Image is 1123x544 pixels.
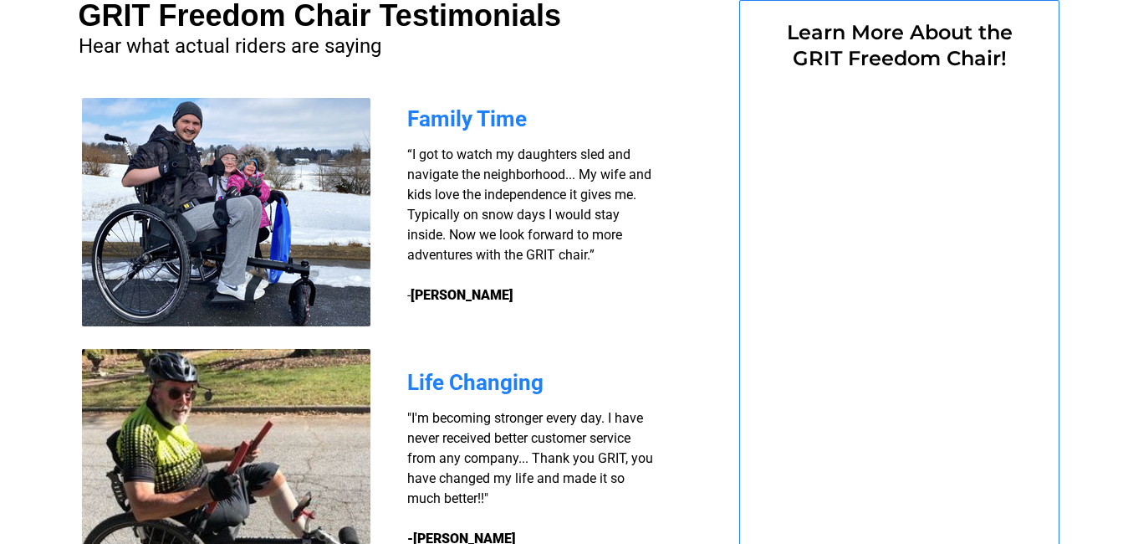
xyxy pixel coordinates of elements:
strong: [PERSON_NAME] [411,287,513,303]
span: “I got to watch my daughters sled and navigate the neighborhood... My wife and kids love the inde... [407,146,651,303]
span: "I'm becoming stronger every day. I have never received better customer service from any company.... [407,410,653,506]
span: Hear what actual riders are saying [79,34,381,58]
span: Learn More About the GRIT Freedom Chair! [787,20,1013,70]
span: Family Time [407,106,527,131]
span: Life Changing [407,370,544,395]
